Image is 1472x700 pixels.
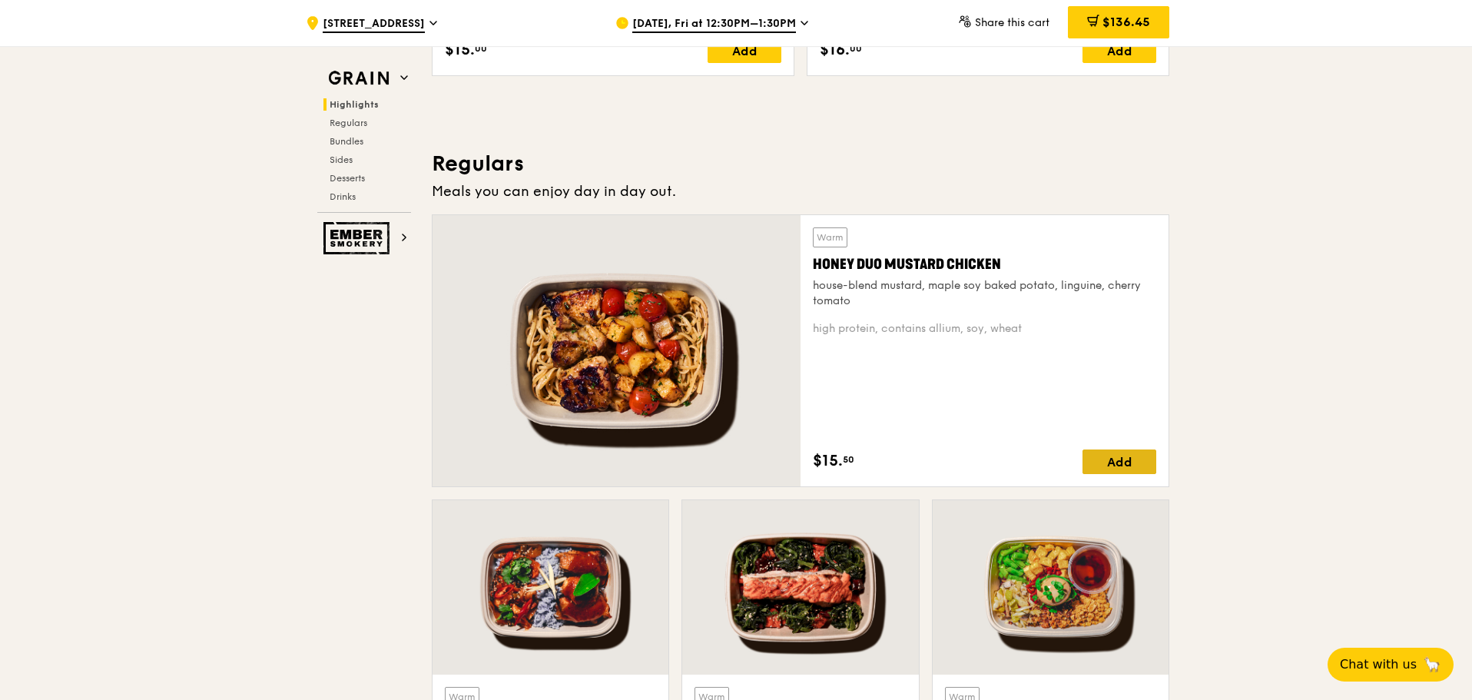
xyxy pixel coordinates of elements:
[432,150,1169,177] h3: Regulars
[323,222,394,254] img: Ember Smokery web logo
[475,42,487,55] span: 00
[330,118,367,128] span: Regulars
[323,65,394,92] img: Grain web logo
[1102,15,1150,29] span: $136.45
[330,99,379,110] span: Highlights
[813,278,1156,309] div: house-blend mustard, maple soy baked potato, linguine, cherry tomato
[813,254,1156,275] div: Honey Duo Mustard Chicken
[813,227,847,247] div: Warm
[1082,450,1156,474] div: Add
[330,154,353,165] span: Sides
[1340,655,1417,674] span: Chat with us
[432,181,1169,202] div: Meals you can enjoy day in day out.
[632,16,796,33] span: [DATE], Fri at 12:30PM–1:30PM
[975,16,1049,29] span: Share this cart
[1328,648,1454,682] button: Chat with us🦙
[820,38,850,61] span: $16.
[813,450,843,473] span: $15.
[813,321,1156,337] div: high protein, contains allium, soy, wheat
[1423,655,1441,674] span: 🦙
[445,38,475,61] span: $15.
[323,16,425,33] span: [STREET_ADDRESS]
[1082,38,1156,63] div: Add
[843,453,854,466] span: 50
[330,136,363,147] span: Bundles
[330,191,356,202] span: Drinks
[708,38,781,63] div: Add
[850,42,862,55] span: 00
[330,173,365,184] span: Desserts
